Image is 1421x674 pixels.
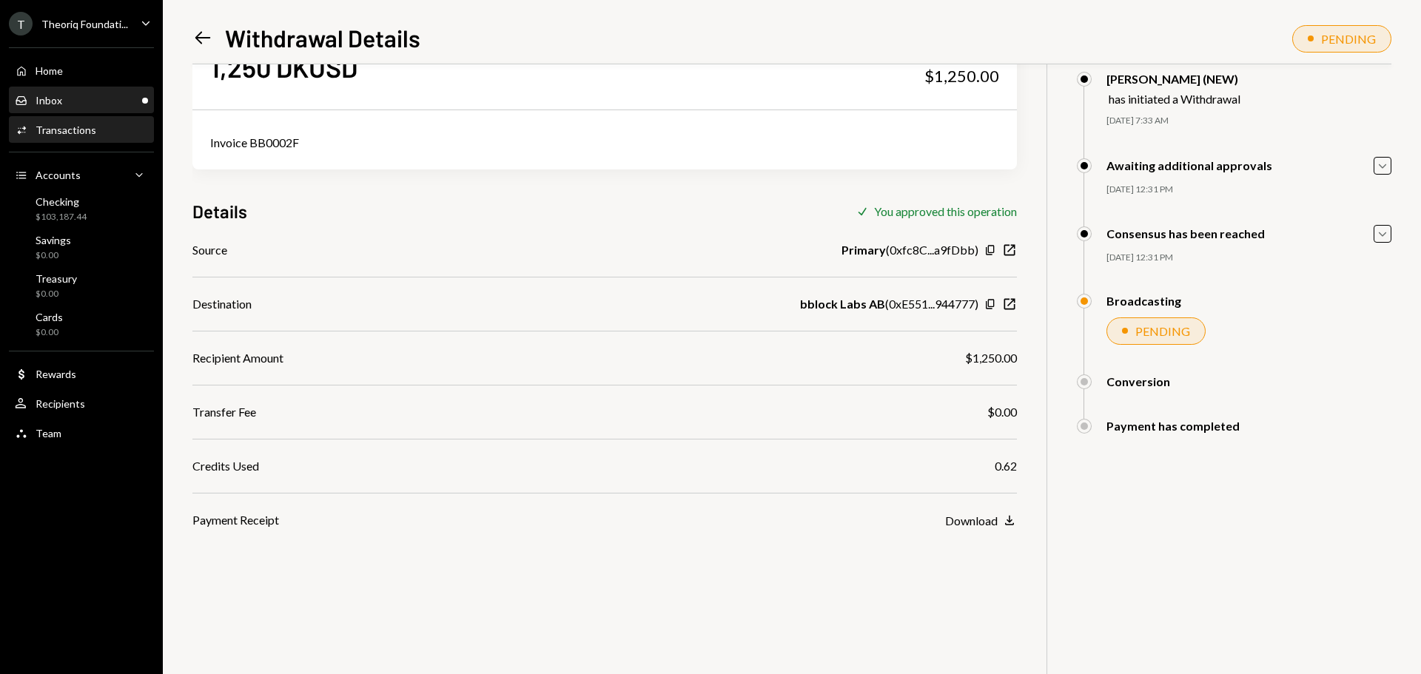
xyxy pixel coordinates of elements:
[1106,183,1391,196] div: [DATE] 12:31 PM
[1106,115,1391,127] div: [DATE] 7:33 AM
[1106,158,1272,172] div: Awaiting additional approvals
[9,360,154,387] a: Rewards
[1109,92,1240,106] div: has initiated a Withdrawal
[987,403,1017,421] div: $0.00
[36,368,76,380] div: Rewards
[1106,294,1181,308] div: Broadcasting
[192,199,247,223] h3: Details
[225,23,420,53] h1: Withdrawal Details
[36,195,87,208] div: Checking
[841,241,978,259] div: ( 0xfc8C...a9fDbb )
[841,241,886,259] b: Primary
[36,427,61,439] div: Team
[36,397,85,410] div: Recipients
[36,64,63,77] div: Home
[210,134,999,152] div: Invoice BB0002F
[9,87,154,113] a: Inbox
[874,204,1017,218] div: You approved this operation
[9,306,154,342] a: Cards$0.00
[192,295,252,313] div: Destination
[9,161,154,188] a: Accounts
[924,66,999,87] div: $1,250.00
[36,94,62,107] div: Inbox
[9,57,154,84] a: Home
[1106,374,1170,388] div: Conversion
[36,234,71,246] div: Savings
[36,169,81,181] div: Accounts
[1135,324,1190,338] div: PENDING
[192,241,227,259] div: Source
[36,311,63,323] div: Cards
[210,50,357,84] div: 1,250 DKUSD
[36,288,77,300] div: $0.00
[1106,72,1240,86] div: [PERSON_NAME] (NEW)
[9,191,154,226] a: Checking$103,187.44
[9,12,33,36] div: T
[945,513,998,528] div: Download
[36,211,87,223] div: $103,187.44
[9,390,154,417] a: Recipients
[1106,419,1240,433] div: Payment has completed
[965,349,1017,367] div: $1,250.00
[36,124,96,136] div: Transactions
[36,249,71,262] div: $0.00
[1321,32,1376,46] div: PENDING
[800,295,885,313] b: bblock Labs AB
[9,268,154,303] a: Treasury$0.00
[41,18,128,30] div: Theoriq Foundati...
[945,513,1017,529] button: Download
[9,116,154,143] a: Transactions
[995,457,1017,475] div: 0.62
[192,349,283,367] div: Recipient Amount
[9,229,154,265] a: Savings$0.00
[36,272,77,285] div: Treasury
[192,511,279,529] div: Payment Receipt
[192,457,259,475] div: Credits Used
[9,419,154,446] a: Team
[192,403,256,421] div: Transfer Fee
[800,295,978,313] div: ( 0xE551...944777 )
[1106,226,1265,240] div: Consensus has been reached
[1106,252,1391,264] div: [DATE] 12:31 PM
[36,326,63,339] div: $0.00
